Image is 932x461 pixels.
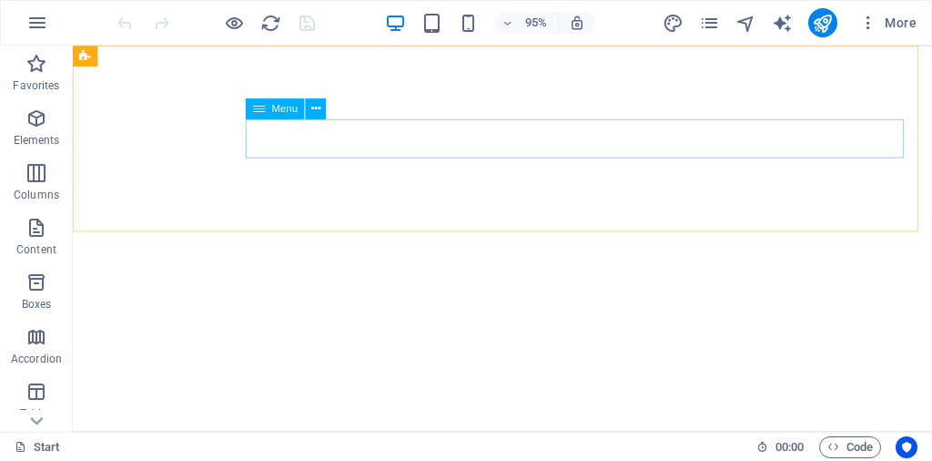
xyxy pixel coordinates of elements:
h6: 95% [522,12,551,34]
i: Design (Ctrl+Alt+Y) [663,13,684,34]
p: Tables [20,406,53,421]
a: Click to cancel selection. Double-click to open Pages [15,436,60,458]
p: Boxes [22,297,52,312]
p: Accordion [11,352,62,366]
button: navigator [735,12,757,34]
button: text_generator [772,12,794,34]
button: publish [808,8,837,37]
button: More [852,8,924,37]
i: Publish [812,13,833,34]
span: Menu [272,104,299,114]
button: Code [819,436,881,458]
span: More [859,14,917,32]
button: design [663,12,684,34]
i: Pages (Ctrl+Alt+S) [699,13,720,34]
i: Reload page [260,13,281,34]
span: : [788,440,791,454]
p: Content [16,242,56,257]
p: Columns [14,188,59,202]
button: reload [259,12,281,34]
p: Favorites [13,78,59,93]
button: Usercentrics [896,436,917,458]
span: Code [827,436,873,458]
i: AI Writer [772,13,793,34]
i: Navigator [735,13,756,34]
i: On resize automatically adjust zoom level to fit chosen device. [569,15,585,31]
button: pages [699,12,721,34]
p: Elements [14,133,60,148]
h6: Session time [756,436,805,458]
span: 00 00 [775,436,804,458]
button: Click here to leave preview mode and continue editing [223,12,245,34]
button: 95% [494,12,559,34]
